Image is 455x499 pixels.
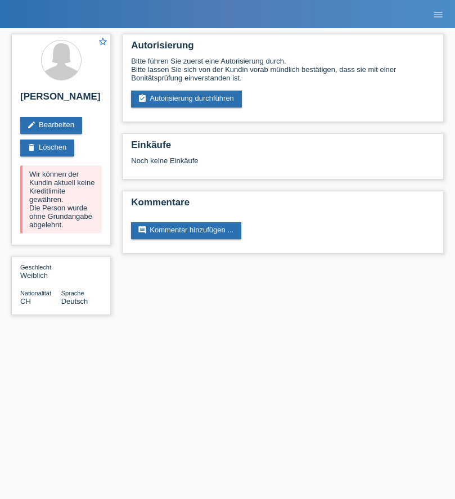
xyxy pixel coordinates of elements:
a: commentKommentar hinzufügen ... [131,222,241,239]
h2: Einkäufe [131,140,435,156]
div: Wir können der Kundin aktuell keine Kreditlimite gewähren. Die Person wurde ohne Grundangabe abge... [20,165,102,233]
h2: Kommentare [131,197,435,214]
div: Weiblich [20,263,61,280]
span: Schweiz [20,297,31,305]
span: Nationalität [20,290,51,296]
a: assignment_turned_inAutorisierung durchführen [131,91,242,107]
i: assignment_turned_in [138,94,147,103]
a: deleteLöschen [20,140,74,156]
i: menu [433,9,444,20]
div: Noch keine Einkäufe [131,156,435,173]
a: star_border [98,37,108,48]
h2: Autorisierung [131,40,435,57]
span: Deutsch [61,297,88,305]
h2: [PERSON_NAME] [20,91,102,108]
div: Bitte führen Sie zuerst eine Autorisierung durch. Bitte lassen Sie sich von der Kundin vorab münd... [131,57,435,82]
span: Geschlecht [20,264,51,271]
i: edit [27,120,36,129]
span: Sprache [61,290,84,296]
a: menu [427,11,449,17]
i: star_border [98,37,108,47]
i: delete [27,143,36,152]
a: editBearbeiten [20,117,82,134]
i: comment [138,226,147,235]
